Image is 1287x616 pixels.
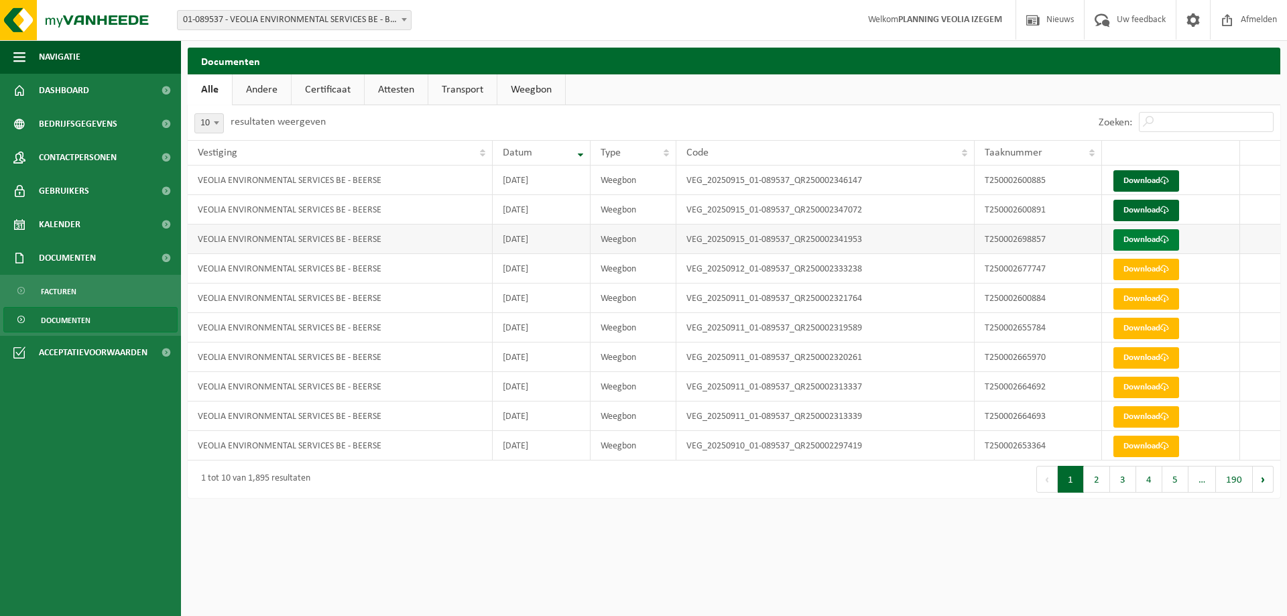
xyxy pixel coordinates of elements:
td: Weegbon [591,195,677,225]
td: VEG_20250910_01-089537_QR250002297419 [676,431,975,460]
span: Kalender [39,208,80,241]
button: 2 [1084,466,1110,493]
button: 1 [1058,466,1084,493]
span: Acceptatievoorwaarden [39,336,147,369]
a: Download [1113,318,1179,339]
td: VEOLIA ENVIRONMENTAL SERVICES BE - BEERSE [188,313,493,343]
a: Download [1113,170,1179,192]
a: Transport [428,74,497,105]
td: [DATE] [493,372,590,402]
a: Download [1113,259,1179,280]
span: 01-089537 - VEOLIA ENVIRONMENTAL SERVICES BE - BEERSE [178,11,411,29]
a: Download [1113,377,1179,398]
button: Next [1253,466,1274,493]
a: Andere [233,74,291,105]
span: Type [601,147,621,158]
td: [DATE] [493,313,590,343]
td: Weegbon [591,284,677,313]
span: Gebruikers [39,174,89,208]
label: Zoeken: [1099,117,1132,128]
span: Facturen [41,279,76,304]
td: Weegbon [591,343,677,372]
td: T250002653364 [975,431,1102,460]
h2: Documenten [188,48,1280,74]
td: T250002600885 [975,166,1102,195]
a: Certificaat [292,74,364,105]
a: Attesten [365,74,428,105]
span: Documenten [41,308,90,333]
span: 10 [194,113,224,133]
a: Download [1113,229,1179,251]
a: Download [1113,200,1179,221]
td: T250002665970 [975,343,1102,372]
a: Facturen [3,278,178,304]
td: T250002664693 [975,402,1102,431]
span: Dashboard [39,74,89,107]
td: T250002677747 [975,254,1102,284]
a: Download [1113,288,1179,310]
td: [DATE] [493,166,590,195]
td: T250002698857 [975,225,1102,254]
strong: PLANNING VEOLIA IZEGEM [898,15,1002,25]
a: Download [1113,347,1179,369]
td: VEG_20250911_01-089537_QR250002319589 [676,313,975,343]
td: Weegbon [591,313,677,343]
td: [DATE] [493,343,590,372]
span: 10 [195,114,223,133]
td: VEOLIA ENVIRONMENTAL SERVICES BE - BEERSE [188,402,493,431]
span: Documenten [39,241,96,275]
button: Previous [1036,466,1058,493]
td: Weegbon [591,372,677,402]
td: Weegbon [591,225,677,254]
span: Vestiging [198,147,237,158]
a: Weegbon [497,74,565,105]
td: VEOLIA ENVIRONMENTAL SERVICES BE - BEERSE [188,195,493,225]
span: Bedrijfsgegevens [39,107,117,141]
span: 01-089537 - VEOLIA ENVIRONMENTAL SERVICES BE - BEERSE [177,10,412,30]
td: T250002600891 [975,195,1102,225]
span: Code [686,147,709,158]
td: T250002600884 [975,284,1102,313]
td: T250002664692 [975,372,1102,402]
td: [DATE] [493,284,590,313]
td: VEG_20250911_01-089537_QR250002321764 [676,284,975,313]
span: … [1188,466,1216,493]
td: VEG_20250915_01-089537_QR250002347072 [676,195,975,225]
td: VEG_20250911_01-089537_QR250002313337 [676,372,975,402]
button: 190 [1216,466,1253,493]
button: 4 [1136,466,1162,493]
td: VEOLIA ENVIRONMENTAL SERVICES BE - BEERSE [188,372,493,402]
div: 1 tot 10 van 1,895 resultaten [194,467,310,491]
td: VEOLIA ENVIRONMENTAL SERVICES BE - BEERSE [188,343,493,372]
td: VEOLIA ENVIRONMENTAL SERVICES BE - BEERSE [188,166,493,195]
td: Weegbon [591,431,677,460]
a: Download [1113,436,1179,457]
td: VEG_20250915_01-089537_QR250002341953 [676,225,975,254]
td: VEOLIA ENVIRONMENTAL SERVICES BE - BEERSE [188,225,493,254]
td: VEG_20250911_01-089537_QR250002313339 [676,402,975,431]
td: [DATE] [493,254,590,284]
td: VEG_20250915_01-089537_QR250002346147 [676,166,975,195]
button: 5 [1162,466,1188,493]
span: Datum [503,147,532,158]
td: VEG_20250911_01-089537_QR250002320261 [676,343,975,372]
a: Download [1113,406,1179,428]
td: Weegbon [591,166,677,195]
span: Contactpersonen [39,141,117,174]
td: T250002655784 [975,313,1102,343]
td: VEOLIA ENVIRONMENTAL SERVICES BE - BEERSE [188,284,493,313]
button: 3 [1110,466,1136,493]
td: VEOLIA ENVIRONMENTAL SERVICES BE - BEERSE [188,254,493,284]
span: Taaknummer [985,147,1042,158]
td: VEOLIA ENVIRONMENTAL SERVICES BE - BEERSE [188,431,493,460]
td: [DATE] [493,402,590,431]
a: Documenten [3,307,178,332]
td: Weegbon [591,254,677,284]
td: [DATE] [493,225,590,254]
td: [DATE] [493,195,590,225]
td: [DATE] [493,431,590,460]
td: VEG_20250912_01-089537_QR250002333238 [676,254,975,284]
td: Weegbon [591,402,677,431]
label: resultaten weergeven [231,117,326,127]
span: Navigatie [39,40,80,74]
